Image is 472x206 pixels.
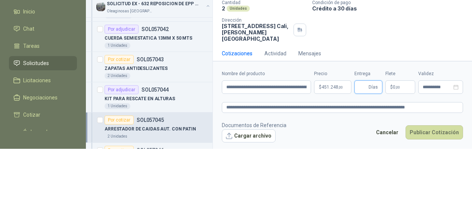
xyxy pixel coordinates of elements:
span: Órdenes de Compra [23,128,70,144]
img: Company Logo [96,2,105,11]
p: Oleaginosas [GEOGRAPHIC_DATA][PERSON_NAME] [107,8,154,14]
div: 2 Unidades [105,73,130,79]
a: Solicitudes [9,56,77,70]
span: Inicio [23,7,35,16]
div: 1 Unidades [105,43,130,49]
p: Dirección [222,18,291,23]
div: Unidades [227,6,250,12]
div: Por cotizar [105,55,134,64]
div: Mensajes [298,49,321,58]
div: 1 Unidades [105,103,130,109]
a: Por cotizarSOL057045ARRESTADOR DE CAIDAS AUT. CON PATIN2 Unidades [86,113,212,143]
span: 451.248 [322,85,343,89]
span: Días [369,81,378,93]
label: Entrega [354,70,382,77]
span: Tareas [23,42,40,50]
a: Tareas [9,39,77,53]
span: ,00 [395,85,400,89]
p: Crédito a 30 días [312,5,469,12]
button: Cargar archivo [222,129,276,143]
span: 0 [393,85,400,89]
div: Por cotizar [105,116,134,124]
a: Órdenes de Compra [9,125,77,147]
a: Cotizar [9,108,77,122]
p: [STREET_ADDRESS] Cali , [PERSON_NAME][GEOGRAPHIC_DATA] [222,23,291,42]
button: Cancelar [372,125,403,139]
div: Por adjudicar [105,85,139,94]
p: CUERDA SEMIESTATICA 13MM X 50 MTS [105,35,192,42]
div: Por adjudicar [105,25,139,34]
span: Chat [23,25,34,33]
a: Por adjudicarSOL057044KIT PARA RESCATE EN ALTURAS1 Unidades [86,82,212,113]
span: Licitaciones [23,76,51,84]
p: SOL057046 [137,148,164,153]
span: Negociaciones [23,93,58,102]
span: $ [390,85,393,89]
p: SOL057043 [137,57,164,62]
a: Negociaciones [9,90,77,105]
p: SOL057045 [137,117,164,123]
label: Flete [385,70,415,77]
div: Por cotizar [105,146,134,155]
button: Publicar Cotización [406,125,463,139]
div: 2 Unidades [105,133,130,139]
span: ,00 [338,85,343,89]
p: 2 [222,5,225,12]
label: Precio [314,70,351,77]
a: Por adjudicarSOL057042CUERDA SEMIESTATICA 13MM X 50 MTS1 Unidades [86,22,212,52]
p: KIT PARA RESCATE EN ALTURAS [105,95,175,102]
div: Actividad [264,49,286,58]
p: ZAPATAS ANTIDESLIZANTES [105,65,168,72]
p: $451.248,00 [314,80,351,94]
p: Documentos de Referencia [222,121,286,129]
p: SOL057042 [142,27,169,32]
a: Licitaciones [9,73,77,87]
p: SOL057044 [142,87,169,92]
span: Solicitudes [23,59,49,67]
a: Chat [9,22,77,36]
a: Inicio [9,4,77,19]
p: $ 0,00 [385,80,415,94]
label: Nombre del producto [222,70,311,77]
a: Por cotizarSOL057046 [86,143,212,173]
label: Validez [418,70,463,77]
p: ARRESTADOR DE CAIDAS AUT. CON PATIN [105,126,196,133]
a: Por cotizarSOL057043ZAPATAS ANTIDESLIZANTES2 Unidades [86,52,212,82]
div: Cotizaciones [222,49,252,58]
span: Cotizar [23,111,40,119]
p: SOLICITUD EX - 632 REPOSICION DE EPP #2 [107,0,200,7]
